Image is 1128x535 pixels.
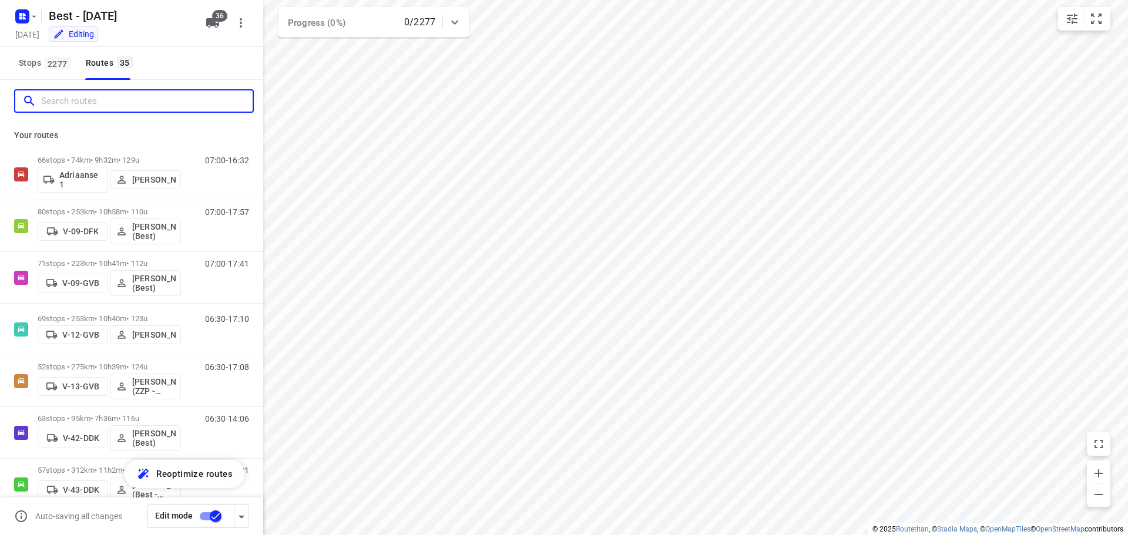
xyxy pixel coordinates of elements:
a: Stadia Maps [937,525,977,533]
p: 06:30-17:08 [205,362,249,372]
p: 66 stops • 74km • 9h32m • 129u [38,156,181,164]
div: You are currently in edit mode. [53,28,94,40]
p: V-09-GVB [62,278,99,288]
span: Progress (0%) [288,18,345,28]
button: More [229,11,253,35]
p: 0/2277 [404,15,435,29]
p: 69 stops • 253km • 10h40m • 123u [38,314,181,323]
p: Your routes [14,129,249,142]
p: Auto-saving all changes [35,512,122,521]
a: OpenMapTiles [985,525,1030,533]
p: 07:00-17:57 [205,207,249,217]
button: [PERSON_NAME] [110,170,181,189]
button: [PERSON_NAME] (Best - ZZP) [110,477,181,503]
div: Progress (0%)0/2277 [278,7,469,38]
button: [PERSON_NAME] (Best) [110,270,181,296]
div: Driver app settings [234,509,249,523]
h5: Project date [11,28,44,41]
a: OpenStreetMap [1036,525,1085,533]
span: Stops [19,56,74,70]
button: Reoptimize routes [125,460,244,488]
button: [PERSON_NAME] [110,325,181,344]
button: Map settings [1060,7,1084,31]
p: 71 stops • 223km • 10h41m • 112u [38,259,181,268]
button: V-12-GVB [38,325,108,344]
span: Reoptimize routes [156,466,233,482]
p: 07:00-16:32 [205,156,249,165]
p: 80 stops • 253km • 10h58m • 110u [38,207,181,216]
button: Adriaanse 1 [38,167,108,193]
p: [PERSON_NAME] [132,330,176,339]
button: V-09-GVB [38,274,108,292]
p: [PERSON_NAME] (Best) [132,274,176,292]
span: 36 [212,10,227,22]
button: [PERSON_NAME] (Best) [110,425,181,451]
p: Adriaanse 1 [59,170,103,189]
p: V-43-DDK [63,485,99,494]
input: Search routes [41,92,253,110]
p: 63 stops • 95km • 7h36m • 116u [38,414,181,423]
p: [PERSON_NAME] (ZZP - Best) [132,377,176,396]
p: V-09-DFK [63,227,99,236]
span: Edit mode [155,511,193,520]
div: Routes [86,56,136,70]
h5: Rename [44,6,196,25]
p: 06:30-17:10 [205,314,249,324]
span: 2277 [45,58,70,69]
p: V-42-DDK [63,433,99,443]
button: V-42-DDK [38,429,108,447]
p: 06:30-14:06 [205,414,249,423]
button: [PERSON_NAME] (ZZP - Best) [110,374,181,399]
button: Fit zoom [1085,7,1108,31]
button: 36 [201,11,224,35]
span: 35 [117,56,133,68]
button: [PERSON_NAME] (Best) [110,218,181,244]
li: © 2025 , © , © © contributors [872,525,1123,533]
p: 07:00-17:41 [205,259,249,268]
p: [PERSON_NAME] (Best) [132,429,176,447]
p: 52 stops • 275km • 10h39m • 124u [38,362,181,371]
p: 57 stops • 312km • 11h2m • 131u [38,466,181,475]
p: V-13-GVB [62,382,99,391]
div: small contained button group [1058,7,1110,31]
button: V-13-GVB [38,377,108,396]
a: Routetitan [896,525,929,533]
button: V-09-DFK [38,222,108,241]
p: [PERSON_NAME] (Best - ZZP) [132,480,176,499]
p: V-12-GVB [62,330,99,339]
p: [PERSON_NAME] (Best) [132,222,176,241]
p: [PERSON_NAME] [132,175,176,184]
button: V-43-DDK [38,480,108,499]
